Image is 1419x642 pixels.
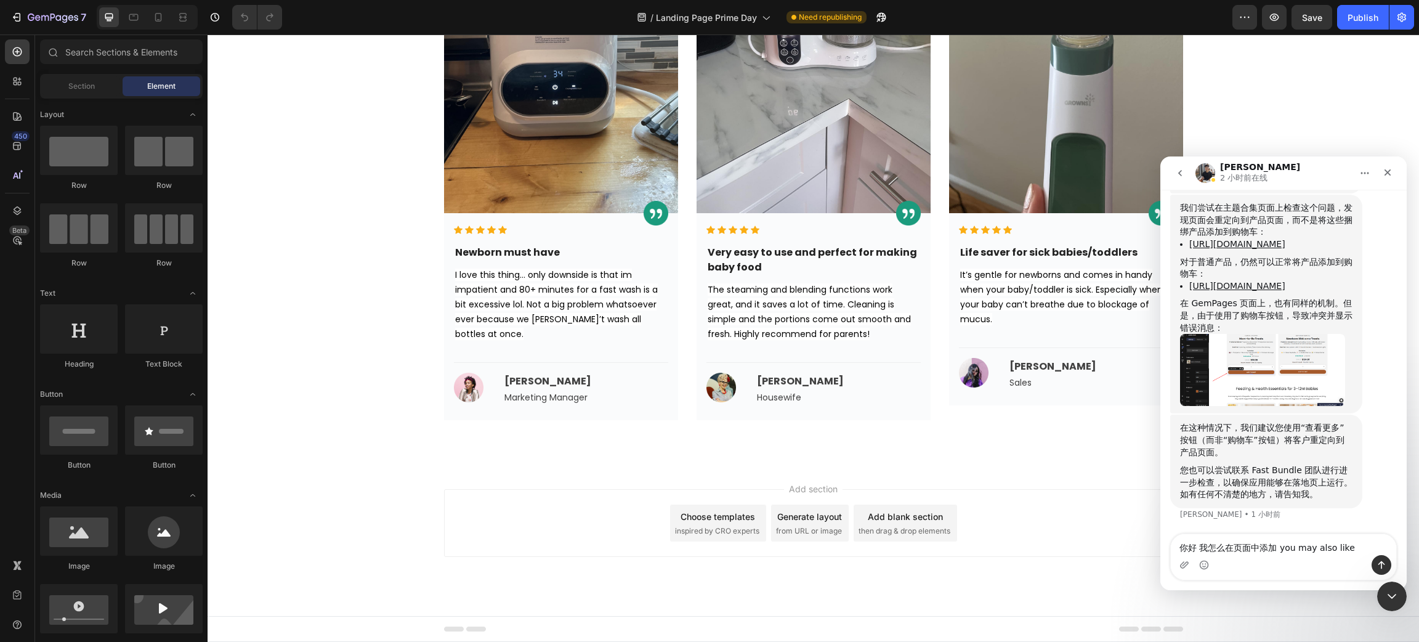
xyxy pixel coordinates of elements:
span: Add section [576,448,635,461]
span: Toggle open [183,105,203,124]
span: Landing Page Prime Day [656,11,757,24]
span: Section [68,81,95,92]
div: Housewife [548,356,713,371]
div: Add blank section [660,476,735,489]
span: from URL or image [568,491,634,502]
span: Toggle open [183,384,203,404]
img: Alt Image [689,166,713,191]
span: Element [147,81,176,92]
span: Toggle open [183,283,203,303]
span: Toggle open [183,486,203,505]
span: The steaming and blending functions work great, and it saves a lot of time. Cleaning is simple an... [500,249,703,306]
strong: Very easy to use and perfect for making baby food [500,211,709,240]
div: [PERSON_NAME] [548,338,713,356]
span: / [650,11,653,24]
div: Image [40,561,118,572]
div: Button [40,460,118,471]
span: Button [40,389,63,400]
div: Marketing Manager [296,356,461,371]
div: Heading [40,359,118,370]
img: Alt Image [436,166,461,191]
img: Alt Image [246,338,276,368]
img: Alt Image [751,323,781,353]
img: Alt Image [941,166,966,191]
span: It’s gentle for newborns and comes in handy when your baby/toddler is sick. Especially when your ... [753,234,955,291]
span: Save [1302,12,1322,23]
div: Row [125,258,203,269]
span: inspired by CRO experts [467,491,552,502]
div: [PERSON_NAME] [296,338,461,356]
strong: Life saver for sick babies/toddlers [753,211,930,225]
iframe: Intercom live chat [1377,582,1407,611]
button: Save [1292,5,1332,30]
button: Publish [1337,5,1389,30]
p: 7 [81,10,86,25]
div: Text Block [125,359,203,370]
img: Alt Image [499,338,528,368]
input: Search Sections & Elements [40,39,203,64]
span: Media [40,490,62,501]
div: Beta [9,226,30,235]
span: Layout [40,109,64,120]
iframe: Design area [208,35,1419,642]
div: Row [125,180,203,191]
div: Choose templates [473,476,548,489]
div: Sales [801,341,966,356]
div: Row [40,180,118,191]
div: 450 [12,131,30,141]
span: then drag & drop elements [651,491,743,502]
div: Undo/Redo [232,5,282,30]
div: Row [40,258,118,269]
div: Button [125,460,203,471]
div: Publish [1348,11,1378,24]
button: 7 [5,5,92,30]
iframe: Intercom live chat [1160,156,1407,590]
div: Image [125,561,203,572]
strong: Newborn must have [248,211,352,225]
span: Need republishing [799,12,862,23]
span: I love this thing… only downside is that im impatient and 80+ minutes for a fast wash is a bit ex... [248,234,450,306]
div: Generate layout [570,476,634,489]
span: Text [40,288,55,299]
div: [PERSON_NAME] [801,323,966,341]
